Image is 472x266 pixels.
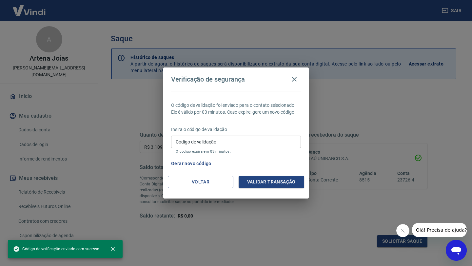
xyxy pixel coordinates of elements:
p: O código expira em 03 minutos. [176,149,296,154]
iframe: Fechar mensagem [396,224,409,237]
p: O código de validação foi enviado para o contato selecionado. Ele é válido por 03 minutos. Caso e... [171,102,301,116]
span: Código de verificação enviado com sucesso. [13,246,100,252]
button: Voltar [168,176,233,188]
button: Gerar novo código [168,158,214,170]
p: Insira o código de validação [171,126,301,133]
span: Olá! Precisa de ajuda? [4,5,55,10]
button: close [106,242,120,256]
iframe: Botão para abrir a janela de mensagens [446,240,467,261]
iframe: Mensagem da empresa [412,223,467,237]
h4: Verificação de segurança [171,75,245,83]
button: Validar transação [239,176,304,188]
